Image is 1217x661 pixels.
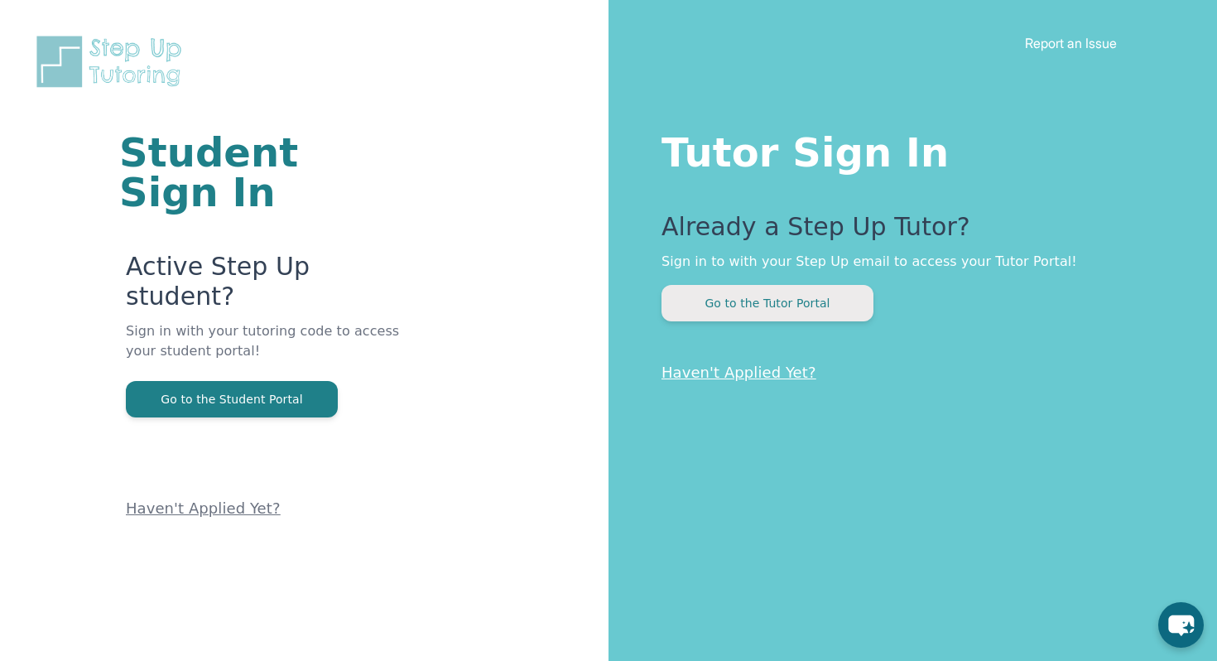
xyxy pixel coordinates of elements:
a: Go to the Student Portal [126,391,338,407]
button: Go to the Tutor Portal [661,285,873,321]
p: Sign in with your tutoring code to access your student portal! [126,321,410,381]
a: Haven't Applied Yet? [661,364,816,381]
button: Go to the Student Portal [126,381,338,417]
p: Already a Step Up Tutor? [661,212,1151,252]
img: Step Up Tutoring horizontal logo [33,33,192,90]
a: Haven't Applied Yet? [126,499,281,517]
a: Report an Issue [1025,35,1117,51]
p: Active Step Up student? [126,252,410,321]
h1: Tutor Sign In [661,126,1151,172]
p: Sign in to with your Step Up email to access your Tutor Portal! [661,252,1151,272]
a: Go to the Tutor Portal [661,295,873,311]
h1: Student Sign In [119,133,410,212]
button: chat-button [1158,602,1204,648]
